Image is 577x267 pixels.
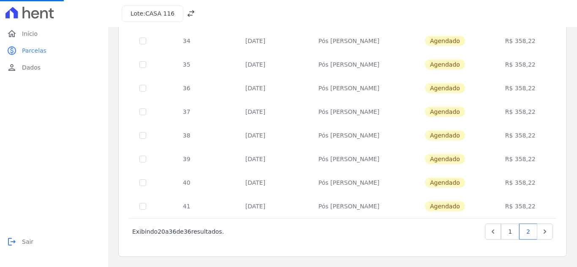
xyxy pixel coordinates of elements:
h3: Lote: [131,9,174,18]
td: Pós [PERSON_NAME] [294,194,404,218]
i: person [7,62,17,73]
td: R$ 358,22 [486,194,555,218]
td: [DATE] [217,53,294,76]
a: homeInício [3,25,105,42]
a: logoutSair [3,233,105,250]
td: 36 [156,76,217,100]
td: Pós [PERSON_NAME] [294,100,404,124]
td: [DATE] [217,76,294,100]
span: CASA 116 [145,10,174,17]
a: paidParcelas [3,42,105,59]
td: 38 [156,124,217,147]
span: Dados [22,63,41,72]
span: 36 [169,228,177,235]
span: Agendado [425,154,465,164]
td: [DATE] [217,194,294,218]
td: 34 [156,29,217,53]
td: Pós [PERSON_NAME] [294,76,404,100]
i: paid [7,46,17,56]
span: Agendado [425,201,465,211]
td: [DATE] [217,147,294,171]
i: home [7,29,17,39]
td: R$ 358,22 [486,171,555,194]
td: R$ 358,22 [486,29,555,53]
td: R$ 358,22 [486,76,555,100]
td: Pós [PERSON_NAME] [294,147,404,171]
i: logout [7,237,17,247]
a: 2 [519,224,537,240]
span: Parcelas [22,46,46,55]
span: Sair [22,237,33,246]
span: Início [22,30,38,38]
span: Agendado [425,178,465,188]
td: Pós [PERSON_NAME] [294,124,404,147]
td: R$ 358,22 [486,100,555,124]
td: 35 [156,53,217,76]
td: [DATE] [217,171,294,194]
td: Pós [PERSON_NAME] [294,171,404,194]
td: 40 [156,171,217,194]
p: Exibindo a de resultados. [132,227,224,236]
td: 37 [156,100,217,124]
td: R$ 358,22 [486,124,555,147]
span: Agendado [425,36,465,46]
td: 41 [156,194,217,218]
td: 39 [156,147,217,171]
span: 20 [158,228,165,235]
a: 1 [501,224,519,240]
span: Agendado [425,130,465,140]
span: Agendado [425,107,465,117]
a: Previous [485,224,501,240]
td: Pós [PERSON_NAME] [294,53,404,76]
span: Agendado [425,59,465,70]
span: 36 [184,228,191,235]
td: R$ 358,22 [486,53,555,76]
td: Pós [PERSON_NAME] [294,29,404,53]
a: personDados [3,59,105,76]
a: Next [537,224,553,240]
td: [DATE] [217,124,294,147]
span: Agendado [425,83,465,93]
td: [DATE] [217,29,294,53]
td: [DATE] [217,100,294,124]
td: R$ 358,22 [486,147,555,171]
